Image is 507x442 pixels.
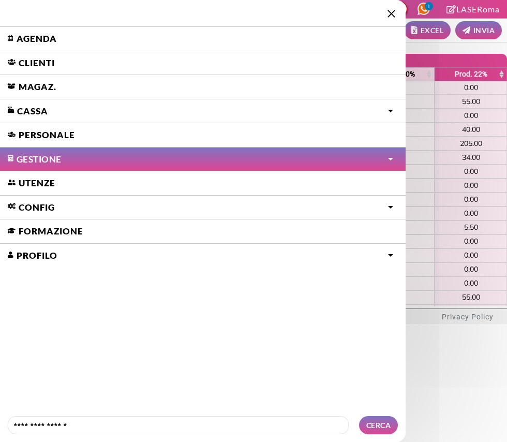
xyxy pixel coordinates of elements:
td: 40.00 [435,123,507,137]
i: Clicca per andare alla pagina di firma [446,5,456,13]
td: 0.00 [435,262,507,276]
td: 5.50 [435,220,507,234]
a: INVIA [455,21,502,39]
td: 0.00 [435,81,507,95]
td: 55.00 [435,290,507,304]
th: Prod. 22%: activate to sort column ascending [435,67,507,81]
td: 0.00 [435,109,507,123]
td: 0.00 [435,207,507,220]
td: 0.00 [435,193,507,207]
small: INVIA [473,25,495,36]
td: 0.00 [435,165,507,179]
td: 55.00 [435,95,507,109]
td: 0.00 [435,276,507,290]
button: CERCA [359,416,398,434]
td: 34.00 [435,151,507,165]
td: 0.00 [435,304,507,318]
td: 0.00 [435,179,507,193]
img: close icon [387,10,395,18]
td: 0.00 [435,234,507,248]
a: LASERoma [446,4,500,14]
a: EXCEL [404,21,451,39]
a: Privacy Policy [442,313,494,321]
input: Cerca cliente... [8,416,349,434]
td: 0.00 [435,248,507,262]
td: 205.00 [435,137,507,151]
small: EXCEL [421,25,444,36]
